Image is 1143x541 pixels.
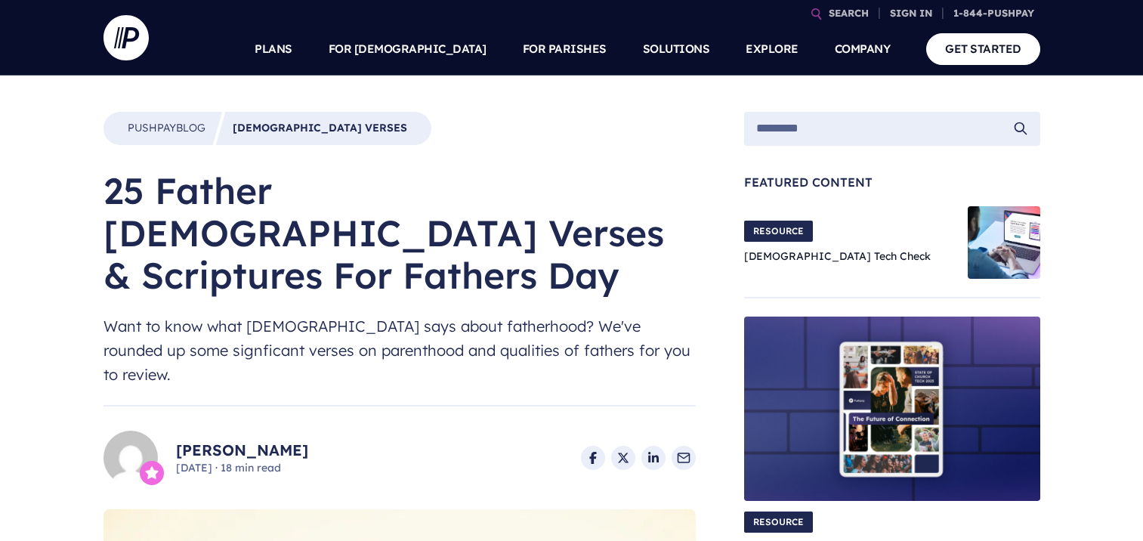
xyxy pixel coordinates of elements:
span: Featured Content [744,176,1040,188]
span: Want to know what [DEMOGRAPHIC_DATA] says about fatherhood? We've rounded up some signficant vers... [103,314,696,387]
a: PLANS [255,23,292,76]
a: SOLUTIONS [643,23,710,76]
a: [DEMOGRAPHIC_DATA] Verses [233,121,407,136]
span: Pushpay [128,121,176,134]
a: PushpayBlog [128,121,205,136]
span: [DATE] 18 min read [176,461,308,476]
span: RESOURCE [744,512,813,533]
img: Allison Sakounthong [103,431,158,485]
a: FOR [DEMOGRAPHIC_DATA] [329,23,487,76]
a: [DEMOGRAPHIC_DATA] Tech Check [744,249,931,263]
a: EXPLORE [746,23,799,76]
span: · [215,461,218,475]
h1: 25 Father [DEMOGRAPHIC_DATA] Verses & Scriptures For Fathers Day [103,169,696,296]
a: Share via Email [672,446,696,470]
a: GET STARTED [926,33,1040,64]
a: Share on LinkedIn [641,446,666,470]
img: Church Tech Check Blog Hero Image [968,206,1040,279]
a: COMPANY [835,23,891,76]
a: Share on Facebook [581,446,605,470]
span: RESOURCE [744,221,813,242]
a: Share on X [611,446,635,470]
a: [PERSON_NAME] [176,440,308,461]
a: FOR PARISHES [523,23,607,76]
